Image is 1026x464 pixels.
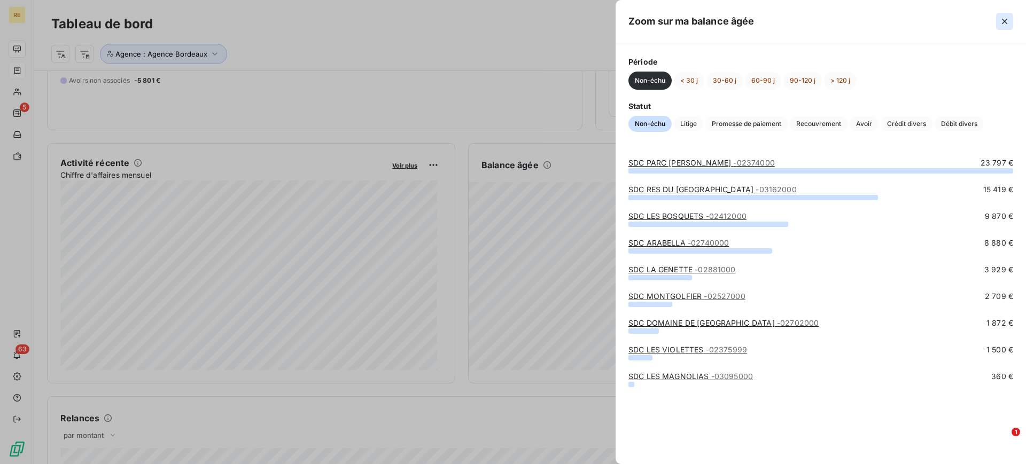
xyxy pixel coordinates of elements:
button: Non-échu [628,116,672,132]
a: SDC ARABELLA [628,238,729,247]
button: 60-90 j [745,72,781,90]
span: Période [628,56,1013,67]
button: > 120 j [824,72,857,90]
a: SDC RES DU [GEOGRAPHIC_DATA] [628,185,797,194]
h5: Zoom sur ma balance âgée [628,14,755,29]
span: Statut [628,100,1013,112]
a: SDC PARC [PERSON_NAME] [628,158,775,167]
span: - 03162000 [756,185,796,194]
span: - 02527000 [704,292,745,301]
a: SDC LA GENETTE [628,265,736,274]
span: 1 500 € [986,344,1013,355]
span: - 02375999 [706,345,747,354]
span: 8 880 € [984,238,1013,248]
a: SDC LES BOSQUETS [628,211,747,221]
span: 9 870 € [985,211,1013,222]
a: SDC MONTGOLFIER [628,292,745,301]
span: - 02374000 [733,158,774,167]
a: SDC DOMAINE DE [GEOGRAPHIC_DATA] [628,318,819,327]
span: - 03095000 [711,372,753,381]
button: Crédit divers [881,116,932,132]
span: - 02702000 [777,318,819,327]
span: 23 797 € [981,158,1013,168]
button: Non-échu [628,72,672,90]
span: 3 929 € [984,264,1013,275]
iframe: Intercom live chat [990,428,1015,453]
button: Débit divers [935,116,984,132]
span: - 02740000 [688,238,729,247]
a: SDC LES VIOLETTES [628,345,747,354]
button: Litige [674,116,703,132]
span: 360 € [991,371,1013,382]
span: 15 419 € [983,184,1013,195]
button: 90-120 j [783,72,822,90]
button: Recouvrement [790,116,848,132]
button: 30-60 j [706,72,743,90]
button: Avoir [850,116,879,132]
span: - 02412000 [706,211,747,221]
button: < 30 j [674,72,704,90]
span: 1 872 € [986,318,1013,328]
span: - 02881000 [695,265,735,274]
span: 1 [1012,428,1020,436]
button: Promesse de paiement [705,116,788,132]
span: 2 709 € [985,291,1013,302]
a: SDC LES MAGNOLIAS [628,372,753,381]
